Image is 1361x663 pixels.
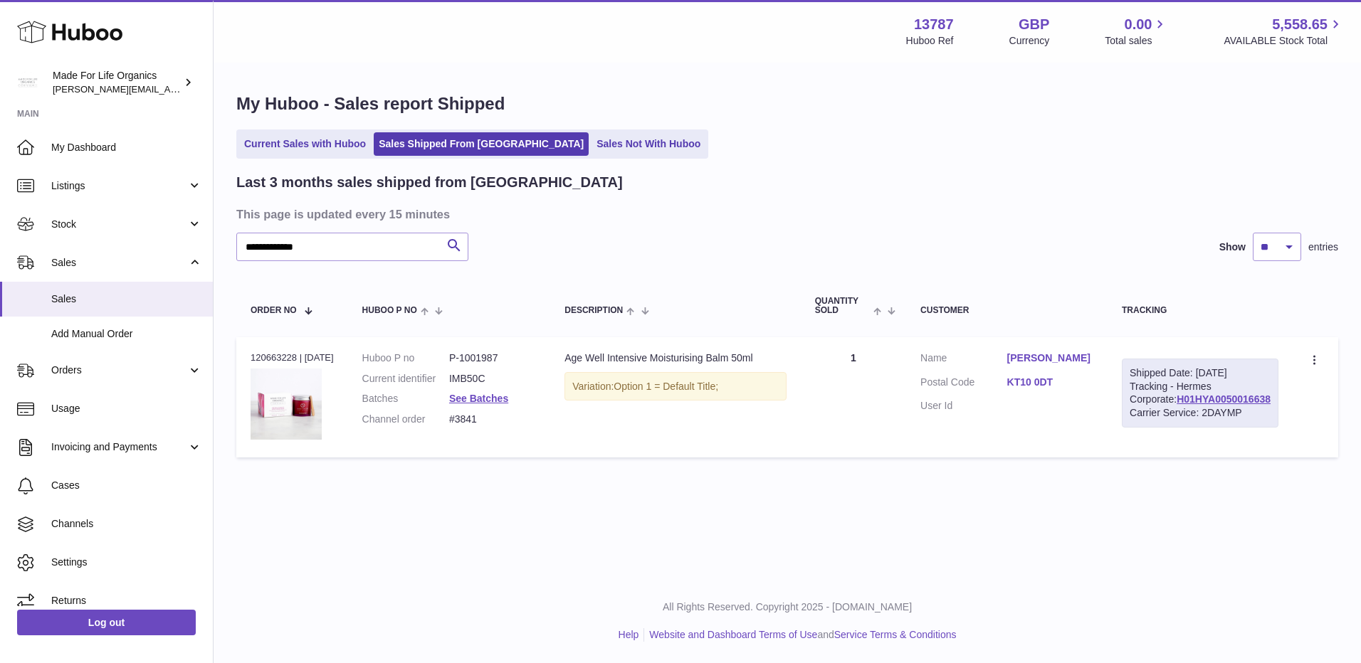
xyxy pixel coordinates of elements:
[834,629,957,640] a: Service Terms & Conditions
[236,92,1338,115] h1: My Huboo - Sales report Shipped
[362,372,449,386] dt: Current identifier
[374,132,589,156] a: Sales Shipped From [GEOGRAPHIC_DATA]
[1224,34,1344,48] span: AVAILABLE Stock Total
[51,364,187,377] span: Orders
[51,556,202,569] span: Settings
[239,132,371,156] a: Current Sales with Huboo
[251,306,297,315] span: Order No
[1007,376,1093,389] a: KT10 0DT
[815,297,870,315] span: Quantity Sold
[801,337,906,457] td: 1
[906,34,954,48] div: Huboo Ref
[251,368,322,440] img: age-well-intensive-moisturising-balm-50ml-imb50c-1.jpg
[1219,240,1246,254] label: Show
[362,392,449,405] dt: Batches
[449,393,508,404] a: See Batches
[17,610,196,635] a: Log out
[1122,359,1278,428] div: Tracking - Hermes Corporate:
[449,413,536,426] dd: #3841
[1125,15,1152,34] span: 0.00
[251,351,334,364] div: 120663228 | [DATE]
[1122,306,1278,315] div: Tracking
[920,399,1007,413] dt: User Id
[51,179,187,193] span: Listings
[1009,34,1050,48] div: Currency
[914,15,954,34] strong: 13787
[1308,240,1338,254] span: entries
[1105,15,1168,48] a: 0.00 Total sales
[51,517,202,531] span: Channels
[51,327,202,341] span: Add Manual Order
[51,402,202,415] span: Usage
[51,479,202,492] span: Cases
[53,83,362,95] span: [PERSON_NAME][EMAIL_ADDRESS][PERSON_NAME][DOMAIN_NAME]
[920,306,1093,315] div: Customer
[51,141,202,154] span: My Dashboard
[920,351,1007,368] dt: Name
[644,628,956,642] li: and
[362,351,449,365] dt: Huboo P no
[236,206,1335,222] h3: This page is updated every 15 minutes
[649,629,817,640] a: Website and Dashboard Terms of Use
[53,69,181,96] div: Made For Life Organics
[362,306,417,315] span: Huboo P no
[51,256,187,270] span: Sales
[1105,34,1168,48] span: Total sales
[1019,15,1049,34] strong: GBP
[920,376,1007,393] dt: Postal Code
[51,292,202,306] span: Sales
[1177,393,1271,405] a: H01HYA0050016638
[362,413,449,426] dt: Channel order
[1130,406,1271,420] div: Carrier Service: 2DAYMP
[1224,15,1344,48] a: 5,558.65 AVAILABLE Stock Total
[17,72,38,93] img: geoff.winwood@madeforlifeorganics.com
[564,372,786,401] div: Variation:
[1272,15,1328,34] span: 5,558.65
[449,372,536,386] dd: IMB50C
[1130,366,1271,380] div: Shipped Date: [DATE]
[236,173,623,192] h2: Last 3 months sales shipped from [GEOGRAPHIC_DATA]
[51,440,187,454] span: Invoicing and Payments
[449,351,536,365] dd: P-1001987
[225,600,1350,614] p: All Rights Reserved. Copyright 2025 - [DOMAIN_NAME]
[51,594,202,608] span: Returns
[619,629,639,640] a: Help
[1007,351,1093,365] a: [PERSON_NAME]
[564,306,623,315] span: Description
[614,381,718,392] span: Option 1 = Default Title;
[564,351,786,365] div: Age Well Intensive Moisturising Balm 50ml
[51,218,187,231] span: Stock
[592,132,705,156] a: Sales Not With Huboo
